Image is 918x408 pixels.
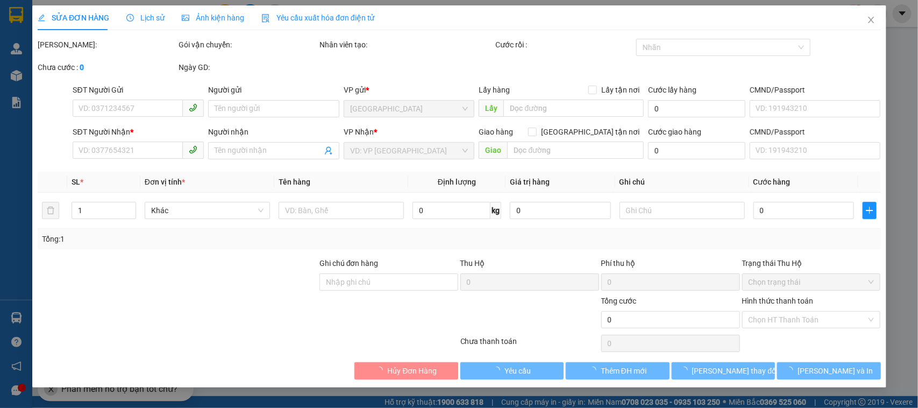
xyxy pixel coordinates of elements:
[42,233,355,245] div: Tổng: 1
[692,365,778,377] span: [PERSON_NAME] thay đổi
[537,126,644,138] span: [GEOGRAPHIC_DATA] tận nơi
[786,367,798,374] span: loading
[126,13,165,22] span: Lịch sử
[72,178,80,186] span: SL
[615,172,749,193] th: Ghi chú
[750,84,881,96] div: CMND/Passport
[753,178,790,186] span: Cước hàng
[42,202,59,219] button: delete
[73,84,204,96] div: SĐT Người Gửi
[601,257,739,273] div: Phí thu hộ
[38,13,109,22] span: SỬA ĐƠN HÀNG
[179,61,317,73] div: Ngày GD:
[460,259,485,268] span: Thu Hộ
[182,13,244,22] span: Ảnh kiện hàng
[279,202,404,219] input: VD: Bàn, Ghế
[619,202,744,219] input: Ghi Chú
[459,335,600,354] div: Chưa thanh toán
[601,365,646,377] span: Thêm ĐH mới
[648,86,696,94] label: Cước lấy hàng
[38,39,176,51] div: [PERSON_NAME]:
[126,14,134,22] span: clock-circle
[350,101,468,117] span: ĐL Quận 1
[495,39,634,51] div: Cước rồi :
[601,297,636,305] span: Tổng cước
[354,362,458,379] button: Hủy Đơn Hàng
[208,126,339,138] div: Người nhận
[261,14,270,23] img: icon
[648,128,701,136] label: Cước giao hàng
[479,86,510,94] span: Lấy hàng
[748,274,874,290] span: Chọn trạng thái
[324,146,333,155] span: user-add
[38,14,45,22] span: edit
[179,39,317,51] div: Gói vận chuyển:
[863,202,876,219] button: plus
[151,202,264,219] span: Khác
[80,63,84,72] b: 0
[279,178,310,186] span: Tên hàng
[866,16,875,24] span: close
[387,365,437,377] span: Hủy Đơn Hàng
[38,61,176,73] div: Chưa cước :
[189,103,197,112] span: phone
[479,142,507,159] span: Giao
[680,367,692,374] span: loading
[742,297,813,305] label: Hình thức thanh toán
[648,100,745,117] input: Cước lấy hàng
[261,13,375,22] span: Yêu cầu xuất hóa đơn điện tử
[493,367,504,374] span: loading
[208,84,339,96] div: Người gửi
[344,128,374,136] span: VP Nhận
[319,273,458,291] input: Ghi chú đơn hàng
[671,362,774,379] button: [PERSON_NAME] thay đổi
[145,178,185,186] span: Đơn vị tính
[319,39,493,51] div: Nhân viên tạo:
[777,362,880,379] button: [PERSON_NAME] và In
[510,178,550,186] span: Giá trị hàng
[504,365,531,377] span: Yêu cầu
[73,126,204,138] div: SĐT Người Nhận
[597,84,644,96] span: Lấy tận nơi
[566,362,669,379] button: Thêm ĐH mới
[344,84,475,96] div: VP gửi
[189,145,197,154] span: phone
[742,257,880,269] div: Trạng thái Thu Hộ
[503,100,644,117] input: Dọc đường
[798,365,873,377] span: [PERSON_NAME] và In
[479,128,513,136] span: Giao hàng
[438,178,476,186] span: Định lượng
[856,5,886,36] button: Close
[182,14,189,22] span: picture
[589,367,601,374] span: loading
[863,206,876,215] span: plus
[750,126,881,138] div: CMND/Passport
[648,142,745,159] input: Cước giao hàng
[479,100,503,117] span: Lấy
[319,259,379,268] label: Ghi chú đơn hàng
[490,202,501,219] span: kg
[375,367,387,374] span: loading
[507,142,644,159] input: Dọc đường
[460,362,564,379] button: Yêu cầu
